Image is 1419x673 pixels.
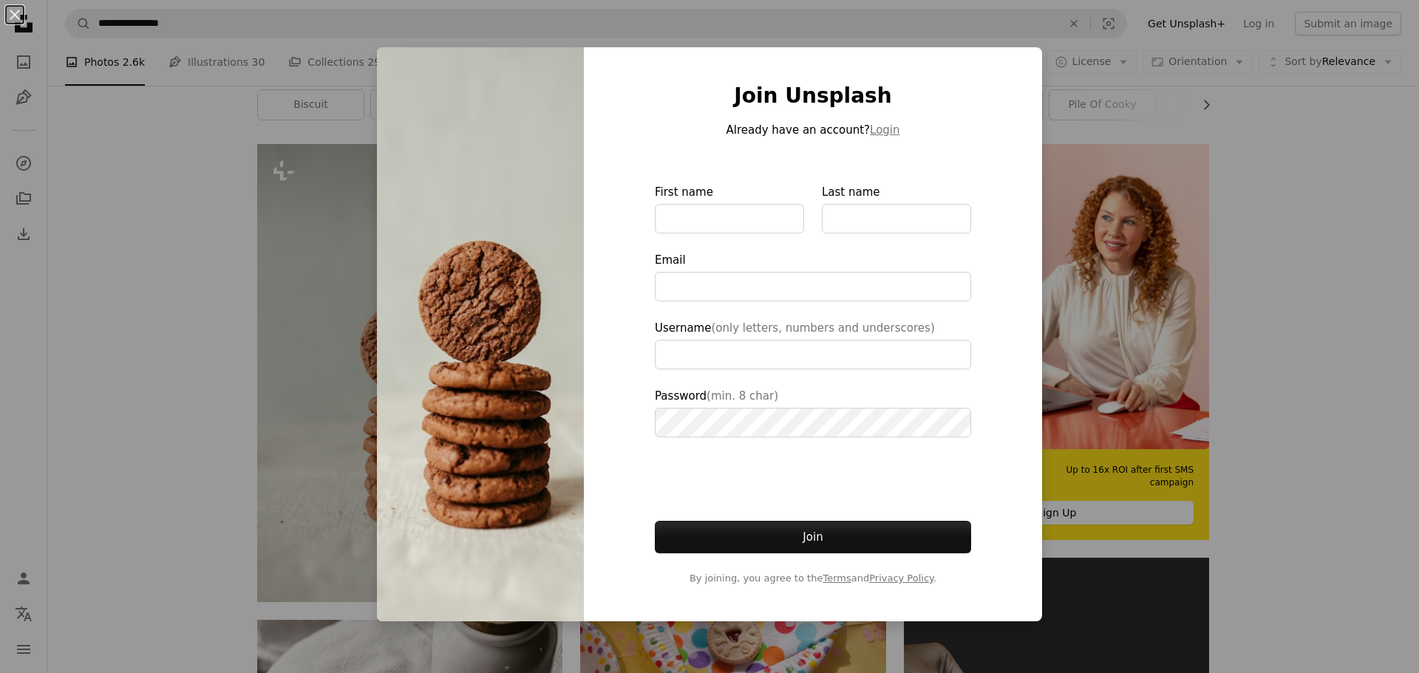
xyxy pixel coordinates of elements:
input: Password(min. 8 char) [655,408,971,437]
input: Email [655,272,971,301]
label: Last name [822,183,971,233]
label: First name [655,183,804,233]
input: Username(only letters, numbers and underscores) [655,340,971,369]
label: Email [655,251,971,301]
label: Password [655,387,971,437]
img: premium_photo-1667621221004-e344ae82ad7e [377,47,584,621]
span: (only letters, numbers and underscores) [711,321,934,335]
p: Already have an account? [655,121,971,139]
a: Privacy Policy [869,573,933,584]
button: Join [655,521,971,553]
span: By joining, you agree to the and . [655,571,971,586]
button: Login [870,121,899,139]
input: First name [655,204,804,233]
a: Terms [823,573,851,584]
h1: Join Unsplash [655,83,971,109]
span: (min. 8 char) [707,389,778,403]
label: Username [655,319,971,369]
input: Last name [822,204,971,233]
